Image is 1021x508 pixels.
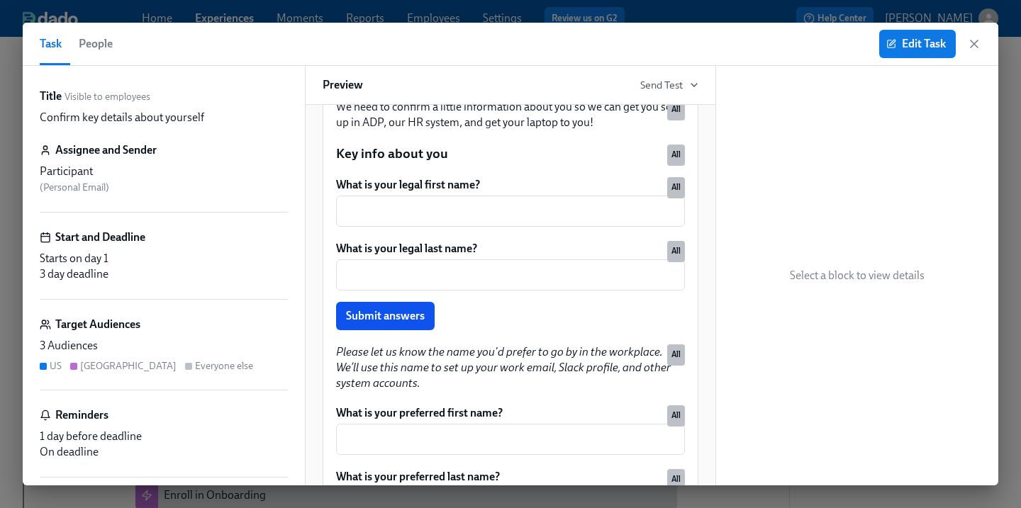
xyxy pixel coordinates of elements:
[40,164,288,179] div: Participant
[335,143,686,164] div: Key info about youAll
[80,359,177,373] div: [GEOGRAPHIC_DATA]
[889,37,946,51] span: Edit Task
[40,251,288,266] div: Starts on day 1
[50,359,62,373] div: US
[55,142,157,158] h6: Assignee and Sender
[667,344,685,366] div: Used by all audiences
[667,145,685,166] div: Used by all audiences
[79,34,113,54] span: People
[667,99,685,120] div: Used by all audiences
[335,176,686,228] div: What is your legal first name?All
[667,177,685,198] div: Used by all audiences
[65,90,150,103] span: Visible to employees
[335,98,686,132] div: We need to confirm a little information about you so we can get you set up in ADP, our HR system,...
[55,230,145,245] h6: Start and Deadline
[667,405,685,427] div: Used by all audiences
[879,30,956,58] button: Edit Task
[716,66,998,485] div: Select a block to view details
[55,317,140,332] h6: Target Audiences
[40,429,288,444] div: 1 day before deadline
[55,407,108,423] h6: Reminders
[40,267,108,281] span: 3 day deadline
[40,34,62,54] span: Task
[335,239,686,332] div: What is your legal last name?Submit answersAll
[40,338,288,354] div: 3 Audiences
[640,78,698,92] button: Send Test
[335,404,686,456] div: What is your preferred first name?All
[195,359,253,373] div: Everyone else
[667,241,685,262] div: Used by all audiences
[40,444,288,460] div: On deadline
[323,77,363,93] h6: Preview
[40,181,109,193] span: ( Personal Email )
[40,89,62,104] label: Title
[667,469,685,490] div: Used by all audiences
[40,110,204,125] p: Confirm key details about yourself
[335,343,686,393] div: Please let us know the name you'd prefer to go by in the workplace. We’ll use this name to set up...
